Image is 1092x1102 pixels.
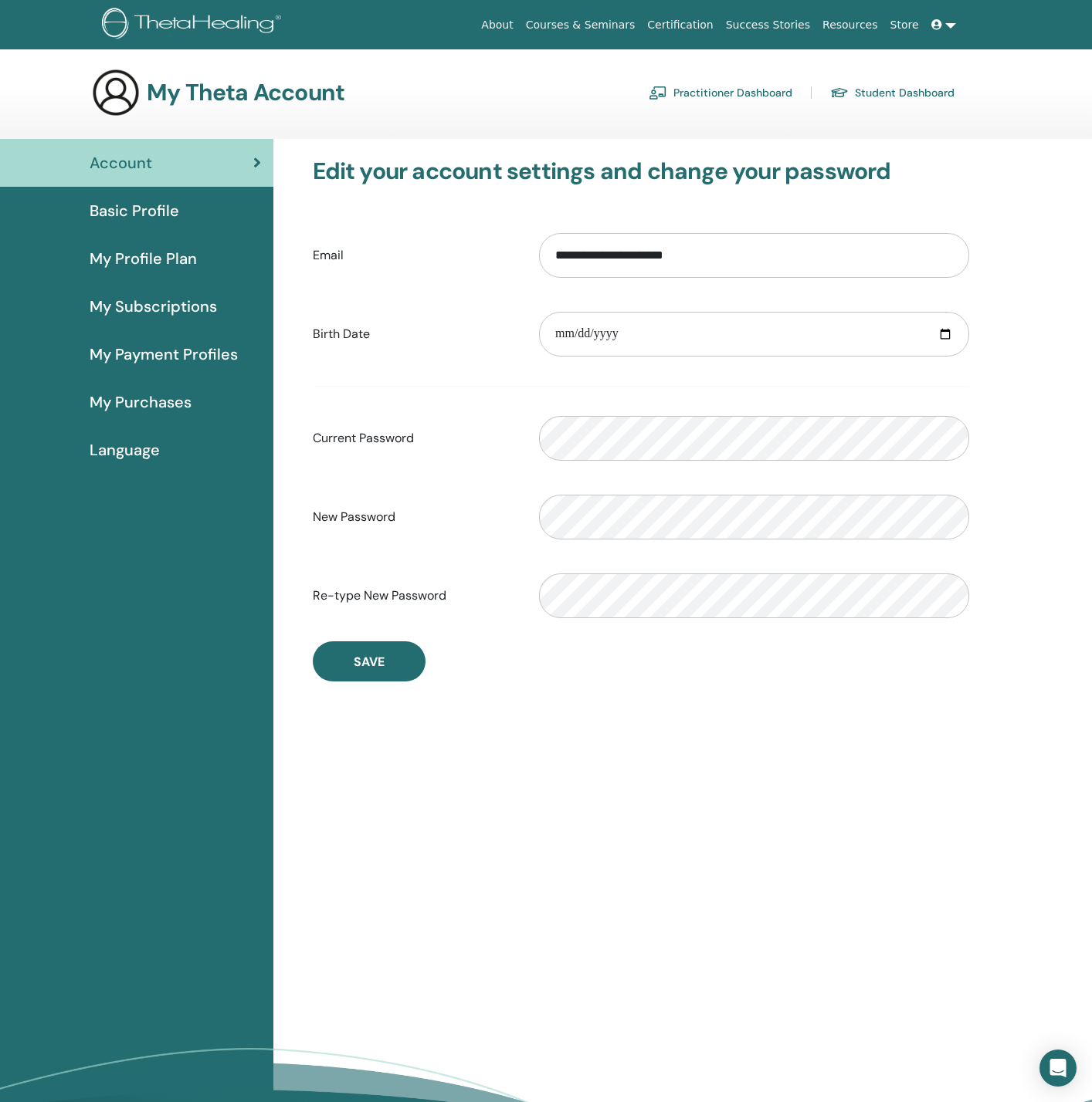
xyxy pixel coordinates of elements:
img: graduation-cap.svg [830,86,849,100]
label: Email [301,241,527,270]
span: Account [90,151,152,174]
span: Basic Profile [90,199,179,222]
span: My Subscriptions [90,295,217,318]
h3: Edit your account settings and change your password [313,157,970,185]
label: Re-type New Password [301,581,527,610]
span: Save [354,654,385,670]
span: My Purchases [90,390,192,414]
a: Resources [816,11,884,39]
label: Birth Date [301,319,527,349]
label: Current Password [301,424,527,453]
h3: My Theta Account [147,79,344,106]
img: generic-user-icon.jpg [91,68,141,117]
a: Practitioner Dashboard [649,80,792,105]
img: logo.png [102,8,287,42]
a: Courses & Seminars [520,11,642,39]
div: Open Intercom Messenger [1039,1050,1077,1087]
span: My Profile Plan [90,247,197,270]
a: Success Stories [720,11,816,39]
a: Store [884,11,925,39]
a: Certification [641,11,719,39]
img: chalkboard-teacher.svg [649,86,667,100]
label: New Password [301,502,527,532]
a: About [475,11,519,39]
span: Language [90,438,160,461]
button: Save [313,641,426,681]
a: Student Dashboard [830,80,955,105]
span: My Payment Profiles [90,343,238,366]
